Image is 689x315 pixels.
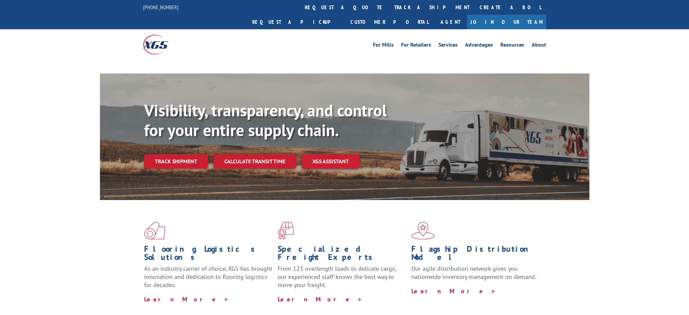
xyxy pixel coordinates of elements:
a: For Mills [373,42,394,50]
a: [PHONE_NUMBER] [143,4,178,11]
a: Learn More > [411,287,496,295]
a: Request a pickup [247,15,345,29]
a: Advantages [465,42,493,50]
b: Visibility, transparency, and control for your entire supply chain. [144,100,387,140]
h1: Specialized Freight Experts [278,245,406,265]
p: From 123 overlength loads to delicate cargo, our experienced staff knows the best way to move you... [278,265,406,295]
span: As an industry carrier of choice, XGS has brought innovation and dedication to flooring logistics... [144,265,272,289]
a: Learn More > [144,295,229,303]
h1: Flagship Distribution Model [411,245,540,265]
a: Customer Portal [345,15,434,29]
a: XGS ASSISTANT [302,154,360,169]
a: Track shipment [144,154,208,168]
h1: Flooring Logistics Solutions [144,245,273,265]
a: Calculate transit time [213,154,296,169]
img: xgs-icon-total-supply-chain-intelligence-red [144,222,165,239]
a: Services [438,42,458,50]
a: About [532,42,546,50]
a: For Retailers [401,42,431,50]
a: Join Our Team [467,15,546,29]
img: xgs-icon-focused-on-flooring-red [278,222,294,239]
span: Our agile distribution network gives you nationwide inventory management on demand. [411,265,536,281]
a: Resources [500,42,524,50]
img: xgs-icon-flagship-distribution-model-red [411,222,435,239]
a: Learn More > [278,295,362,303]
a: Agent [434,15,467,29]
